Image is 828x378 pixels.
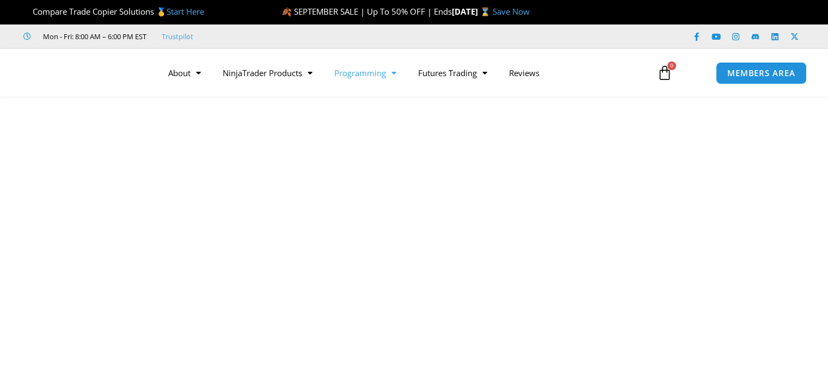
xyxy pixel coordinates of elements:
[24,8,32,16] img: 🏆
[667,61,676,70] span: 0
[281,6,452,17] span: 🍂 SEPTEMBER SALE | Up To 50% OFF | Ends
[23,53,140,92] img: LogoAI | Affordable Indicators – NinjaTrader
[493,6,530,17] a: Save Now
[498,60,550,85] a: Reviews
[452,6,493,17] strong: [DATE] ⌛
[727,69,795,77] span: MEMBERS AREA
[212,60,323,85] a: NinjaTrader Products
[23,6,204,17] span: Compare Trade Copier Solutions 🥇
[157,60,646,85] nav: Menu
[323,60,407,85] a: Programming
[641,57,689,89] a: 0
[716,62,807,84] a: MEMBERS AREA
[40,30,146,43] span: Mon - Fri: 8:00 AM – 6:00 PM EST
[157,60,212,85] a: About
[407,60,498,85] a: Futures Trading
[167,6,204,17] a: Start Here
[162,30,193,43] a: Trustpilot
